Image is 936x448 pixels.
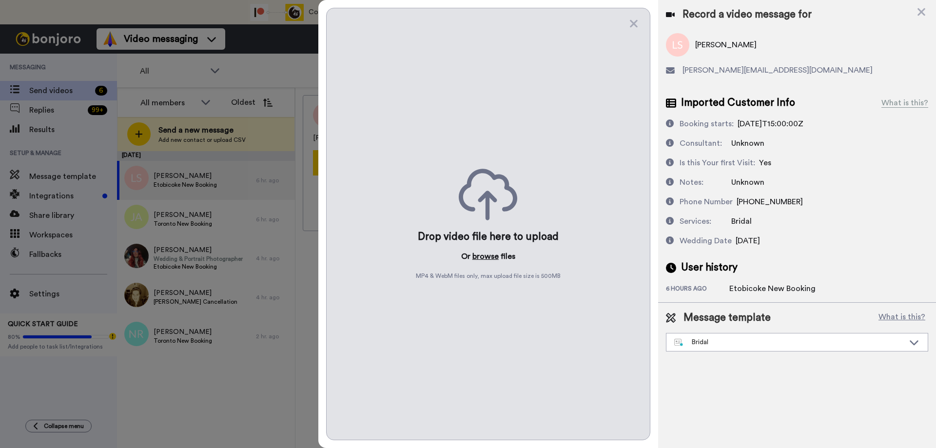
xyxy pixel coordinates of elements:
[759,159,771,167] span: Yes
[680,157,755,169] div: Is this Your first Visit:
[418,230,559,244] div: Drop video file here to upload
[729,283,816,294] div: Etobicoke New Booking
[731,178,764,186] span: Unknown
[461,251,515,262] p: Or files
[680,176,703,188] div: Notes:
[674,339,683,347] img: nextgen-template.svg
[736,237,760,245] span: [DATE]
[472,251,499,262] button: browse
[680,235,732,247] div: Wedding Date
[680,196,733,208] div: Phone Number
[738,120,803,128] span: [DATE]T15:00:00Z
[674,337,904,347] div: Bridal
[731,217,752,225] span: Bridal
[680,118,734,130] div: Booking starts:
[416,272,561,280] span: MP4 & WebM files only, max upload file size is 500 MB
[681,260,738,275] span: User history
[683,311,771,325] span: Message template
[680,215,711,227] div: Services:
[666,285,729,294] div: 6 hours ago
[731,139,764,147] span: Unknown
[680,137,722,149] div: Consultant:
[681,96,795,110] span: Imported Customer Info
[737,198,803,206] span: [PHONE_NUMBER]
[876,311,928,325] button: What is this?
[881,97,928,109] div: What is this?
